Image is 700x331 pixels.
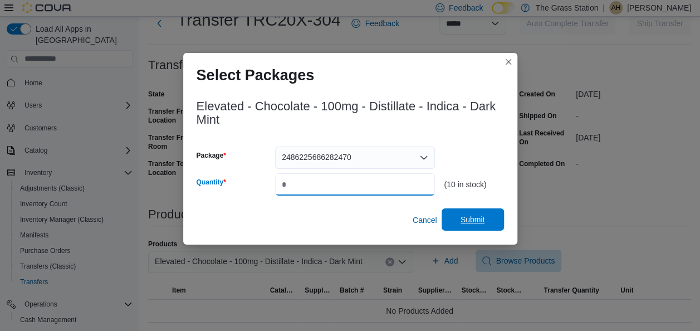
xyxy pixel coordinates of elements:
label: Quantity [197,178,226,187]
span: Submit [461,214,485,225]
button: Open list of options [419,153,428,162]
label: Package [197,151,226,160]
span: 2486225686282470 [282,150,351,164]
button: Submit [442,208,504,231]
div: (10 in stock) [444,180,503,189]
h1: Select Packages [197,66,315,84]
span: Cancel [413,215,437,226]
h3: Elevated - Chocolate - 100mg - Distillate - Indica - Dark Mint [197,100,504,126]
button: Closes this modal window [502,55,515,69]
button: Cancel [408,209,442,231]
